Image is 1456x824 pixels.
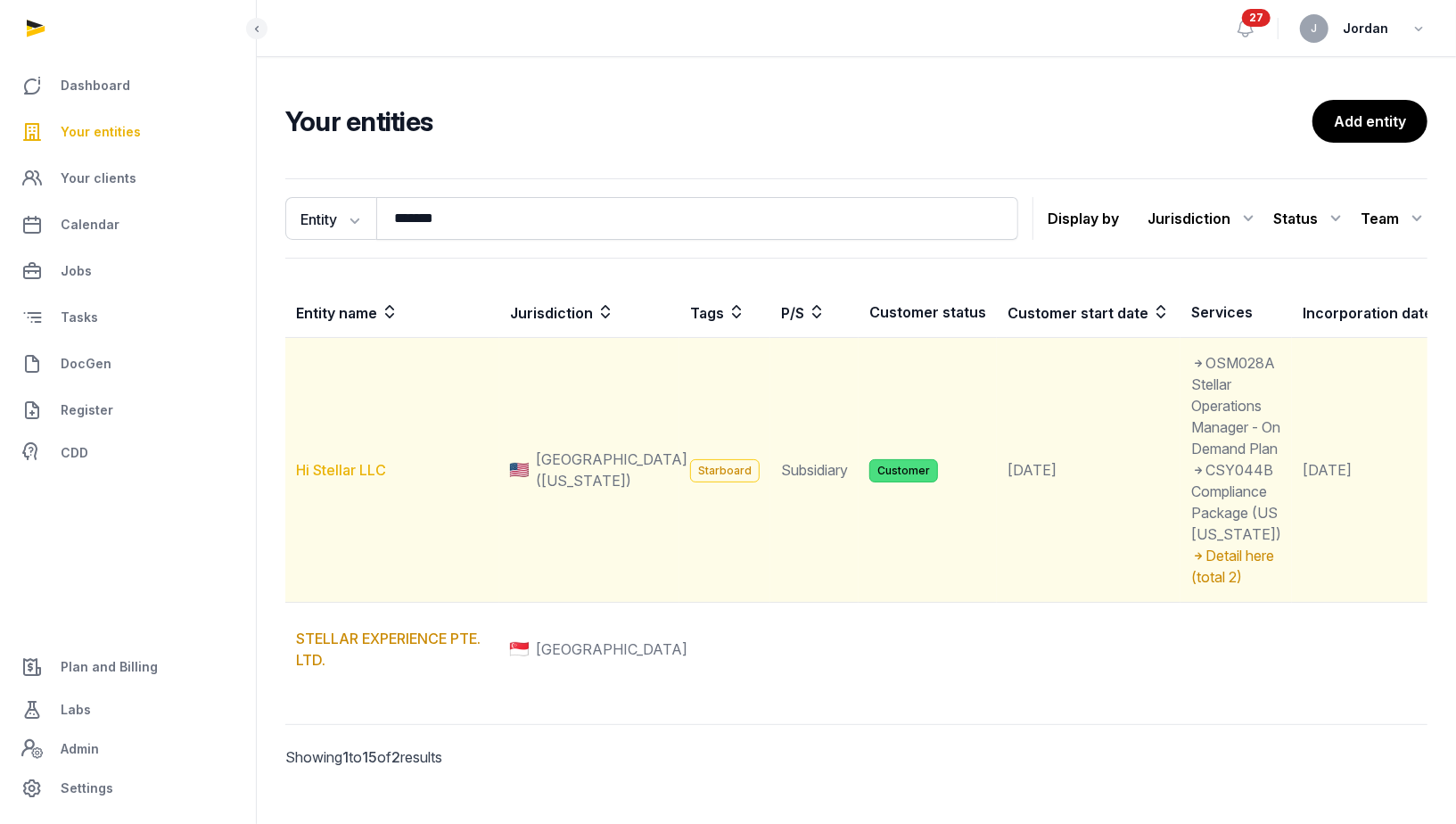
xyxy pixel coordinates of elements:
th: Customer status [859,287,997,338]
span: Plan and Billing [61,656,158,678]
a: Your entities [14,111,242,153]
th: P/S [770,287,859,338]
span: Settings [61,778,113,799]
div: Detail here (total 2) [1191,545,1281,588]
div: Team [1361,204,1427,233]
a: Jobs [14,250,242,293]
span: Your entities [61,121,141,143]
div: Jurisdiction [1148,204,1259,233]
span: Jobs [61,260,92,282]
th: Jurisdiction [499,287,679,338]
span: Tasks [61,307,98,328]
th: Entity name [285,287,499,338]
p: Display by [1048,204,1119,233]
a: STELLAR EXPERIENCE PTE. LTD. [296,630,481,669]
span: [GEOGRAPHIC_DATA] [536,639,687,660]
span: Your clients [61,168,136,189]
span: 15 [362,748,377,766]
button: Entity [285,197,376,240]
span: CSY044B Compliance Package (US [US_STATE]) [1191,461,1281,543]
span: Customer [869,459,938,482]
span: Admin [61,738,99,760]
span: Calendar [61,214,119,235]
a: DocGen [14,342,242,385]
a: Dashboard [14,64,242,107]
span: DocGen [61,353,111,375]
span: 2 [391,748,400,766]
h2: Your entities [285,105,1312,137]
a: Tasks [14,296,242,339]
th: Customer start date [997,287,1180,338]
a: Admin [14,731,242,767]
span: OSM028A Stellar Operations Manager - On Demand Plan [1191,354,1280,457]
span: 27 [1242,9,1271,27]
a: Calendar [14,203,242,246]
span: J [1312,23,1318,34]
span: Register [61,400,113,421]
button: J [1300,14,1328,43]
span: [GEOGRAPHIC_DATA] ([US_STATE]) [536,449,687,491]
a: Register [14,389,242,432]
td: Subsidiary [770,338,859,603]
td: [DATE] [997,338,1180,603]
th: Services [1180,287,1292,338]
a: Add entity [1312,100,1427,143]
a: Your clients [14,157,242,200]
a: Plan and Billing [14,646,242,688]
span: Labs [61,699,91,721]
th: Tags [679,287,770,338]
div: Status [1273,204,1346,233]
span: 1 [342,748,349,766]
a: Labs [14,688,242,731]
span: Dashboard [61,75,130,96]
span: Jordan [1343,18,1388,39]
a: CDD [14,435,242,471]
span: Starboard [690,459,760,482]
span: CDD [61,442,88,464]
p: Showing to of results [285,725,549,789]
a: Settings [14,767,242,810]
a: Hi Stellar LLC [296,461,386,479]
